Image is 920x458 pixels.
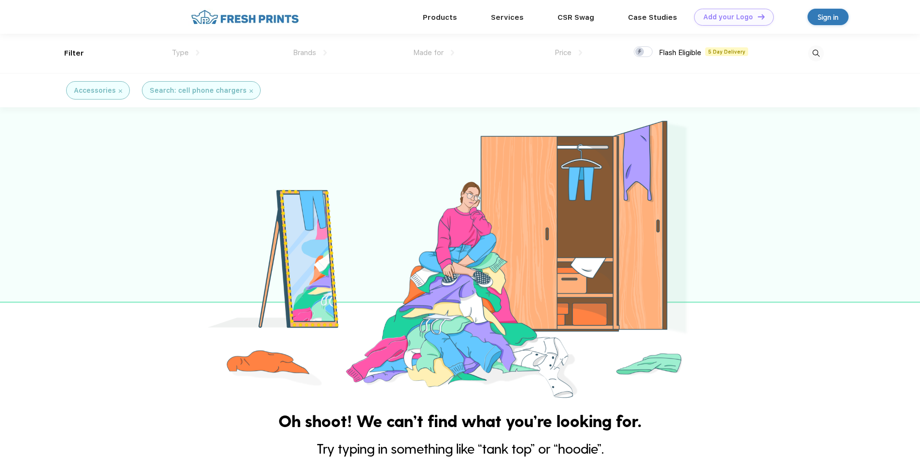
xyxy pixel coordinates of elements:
[758,14,765,19] img: DT
[659,48,701,57] span: Flash Eligible
[413,48,444,57] span: Made for
[423,13,457,22] a: Products
[818,12,838,23] div: Sign in
[188,9,302,26] img: fo%20logo%202.webp
[558,13,594,22] a: CSR Swag
[323,50,327,56] img: dropdown.png
[703,13,753,21] div: Add your Logo
[451,50,454,56] img: dropdown.png
[808,45,824,61] img: desktop_search.svg
[119,89,122,93] img: filter_cancel.svg
[579,50,582,56] img: dropdown.png
[555,48,572,57] span: Price
[74,86,116,96] div: Accessories
[808,9,849,25] a: Sign in
[150,86,247,96] div: Search: cell phone chargers
[250,89,253,93] img: filter_cancel.svg
[491,13,524,22] a: Services
[64,48,84,59] div: Filter
[172,48,189,57] span: Type
[293,48,316,57] span: Brands
[196,50,199,56] img: dropdown.png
